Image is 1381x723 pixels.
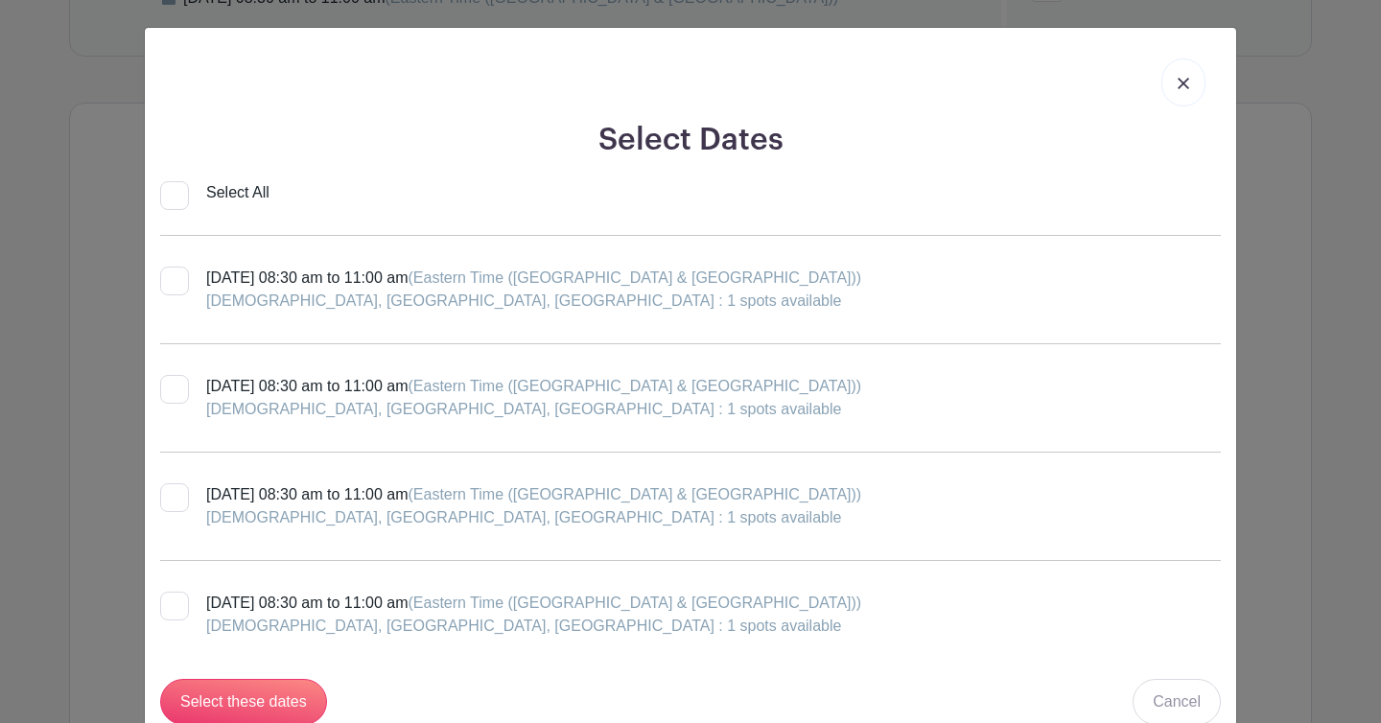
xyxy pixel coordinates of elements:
[408,595,861,611] span: (Eastern Time ([GEOGRAPHIC_DATA] & [GEOGRAPHIC_DATA]))
[206,267,861,313] div: [DATE] 08:30 am to 11:00 am
[206,375,861,421] div: [DATE] 08:30 am to 11:00 am
[160,122,1221,158] h2: Select Dates
[206,398,861,421] div: [DEMOGRAPHIC_DATA], [GEOGRAPHIC_DATA], [GEOGRAPHIC_DATA] : 1 spots available
[206,483,861,529] div: [DATE] 08:30 am to 11:00 am
[206,290,861,313] div: [DEMOGRAPHIC_DATA], [GEOGRAPHIC_DATA], [GEOGRAPHIC_DATA] : 1 spots available
[206,615,861,638] div: [DEMOGRAPHIC_DATA], [GEOGRAPHIC_DATA], [GEOGRAPHIC_DATA] : 1 spots available
[1178,78,1189,89] img: close_button-5f87c8562297e5c2d7936805f587ecaba9071eb48480494691a3f1689db116b3.svg
[408,486,861,502] span: (Eastern Time ([GEOGRAPHIC_DATA] & [GEOGRAPHIC_DATA]))
[206,181,269,204] div: Select All
[408,378,861,394] span: (Eastern Time ([GEOGRAPHIC_DATA] & [GEOGRAPHIC_DATA]))
[206,506,861,529] div: [DEMOGRAPHIC_DATA], [GEOGRAPHIC_DATA], [GEOGRAPHIC_DATA] : 1 spots available
[206,592,861,638] div: [DATE] 08:30 am to 11:00 am
[408,269,861,286] span: (Eastern Time ([GEOGRAPHIC_DATA] & [GEOGRAPHIC_DATA]))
